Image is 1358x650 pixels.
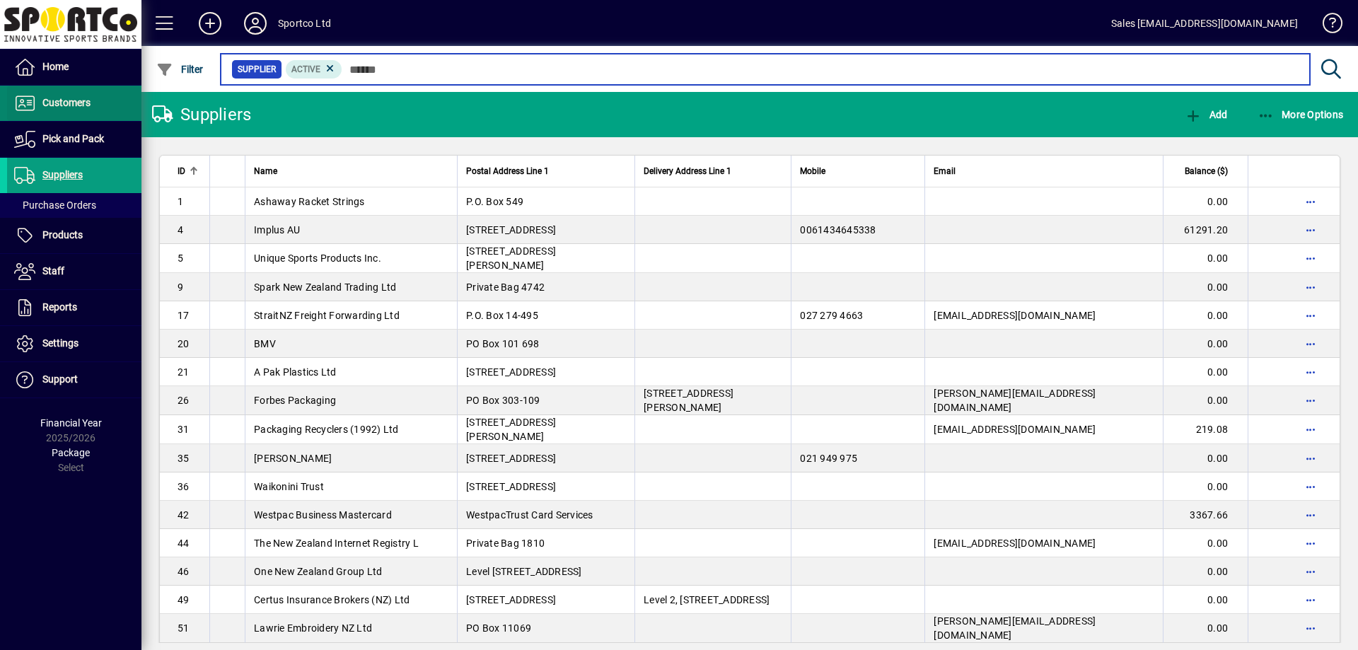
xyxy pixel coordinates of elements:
[178,424,190,435] span: 31
[466,196,523,207] span: P.O. Box 549
[178,566,190,577] span: 46
[152,103,251,126] div: Suppliers
[42,169,83,180] span: Suppliers
[1163,386,1248,415] td: 0.00
[153,57,207,82] button: Filter
[1299,475,1322,498] button: More options
[254,282,396,293] span: Spark New Zealand Trading Ltd
[1163,444,1248,472] td: 0.00
[1312,3,1340,49] a: Knowledge Base
[7,362,141,397] a: Support
[800,224,876,236] span: 0061434645338
[466,622,531,634] span: PO Box 11069
[1299,361,1322,383] button: More options
[934,538,1096,549] span: [EMAIL_ADDRESS][DOMAIN_NAME]
[254,163,277,179] span: Name
[7,50,141,85] a: Home
[178,622,190,634] span: 51
[800,310,863,321] span: 027 279 4663
[466,282,545,293] span: Private Bag 4742
[466,594,556,605] span: [STREET_ADDRESS]
[934,310,1096,321] span: [EMAIL_ADDRESS][DOMAIN_NAME]
[7,254,141,289] a: Staff
[934,424,1096,435] span: [EMAIL_ADDRESS][DOMAIN_NAME]
[800,163,916,179] div: Mobile
[934,163,956,179] span: Email
[1111,12,1298,35] div: Sales [EMAIL_ADDRESS][DOMAIN_NAME]
[254,538,419,549] span: The New Zealand Internet Registry L
[7,290,141,325] a: Reports
[1163,586,1248,614] td: 0.00
[14,199,96,211] span: Purchase Orders
[1163,187,1248,216] td: 0.00
[1163,415,1248,444] td: 219.08
[42,265,64,277] span: Staff
[466,366,556,378] span: [STREET_ADDRESS]
[644,163,731,179] span: Delivery Address Line 1
[7,86,141,121] a: Customers
[178,395,190,406] span: 26
[42,61,69,72] span: Home
[254,481,324,492] span: Waikonini Trust
[466,417,556,442] span: [STREET_ADDRESS][PERSON_NAME]
[42,97,91,108] span: Customers
[7,193,141,217] a: Purchase Orders
[254,509,392,521] span: Westpac Business Mastercard
[466,481,556,492] span: [STREET_ADDRESS]
[178,453,190,464] span: 35
[291,64,320,74] span: Active
[1299,389,1322,412] button: More options
[1163,472,1248,501] td: 0.00
[1163,501,1248,529] td: 3367.66
[1299,532,1322,555] button: More options
[178,196,183,207] span: 1
[254,338,276,349] span: BMV
[178,253,183,264] span: 5
[466,338,540,349] span: PO Box 101 698
[1185,109,1227,120] span: Add
[238,62,276,76] span: Supplier
[254,566,382,577] span: One New Zealand Group Ltd
[1299,247,1322,269] button: More options
[1163,529,1248,557] td: 0.00
[233,11,278,36] button: Profile
[7,218,141,253] a: Products
[254,196,365,207] span: Ashaway Racket Strings
[934,388,1096,413] span: [PERSON_NAME][EMAIL_ADDRESS][DOMAIN_NAME]
[644,388,733,413] span: [STREET_ADDRESS][PERSON_NAME]
[466,310,538,321] span: P.O. Box 14-495
[187,11,233,36] button: Add
[1185,163,1228,179] span: Balance ($)
[178,163,201,179] div: ID
[800,453,857,464] span: 021 949 975
[178,310,190,321] span: 17
[644,594,770,605] span: Level 2, [STREET_ADDRESS]
[1299,219,1322,241] button: More options
[1163,614,1248,643] td: 0.00
[1163,301,1248,330] td: 0.00
[254,453,332,464] span: [PERSON_NAME]
[1163,216,1248,244] td: 61291.20
[1299,504,1322,526] button: More options
[254,224,300,236] span: Implus AU
[466,566,582,577] span: Level [STREET_ADDRESS]
[178,366,190,378] span: 21
[1163,244,1248,273] td: 0.00
[254,622,372,634] span: Lawrie Embroidery NZ Ltd
[466,163,549,179] span: Postal Address Line 1
[1299,560,1322,583] button: More options
[278,12,331,35] div: Sportco Ltd
[1172,163,1241,179] div: Balance ($)
[156,64,204,75] span: Filter
[1258,109,1344,120] span: More Options
[42,301,77,313] span: Reports
[254,395,336,406] span: Forbes Packaging
[42,373,78,385] span: Support
[934,615,1096,641] span: [PERSON_NAME][EMAIL_ADDRESS][DOMAIN_NAME]
[1299,418,1322,441] button: More options
[1163,273,1248,301] td: 0.00
[800,163,825,179] span: Mobile
[178,338,190,349] span: 20
[178,224,183,236] span: 4
[254,366,337,378] span: A Pak Plastics Ltd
